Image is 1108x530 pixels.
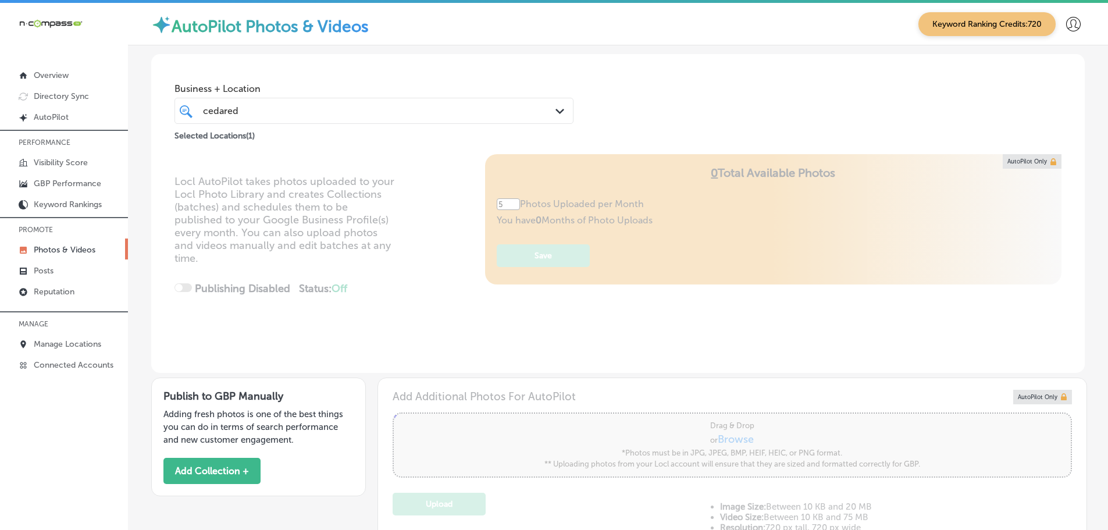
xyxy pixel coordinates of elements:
[163,408,354,446] p: Adding fresh photos is one of the best things you can do in terms of search performance and new c...
[34,245,95,255] p: Photos & Videos
[34,339,101,349] p: Manage Locations
[163,390,354,403] h3: Publish to GBP Manually
[151,15,172,35] img: autopilot-icon
[19,18,83,29] img: 660ab0bf-5cc7-4cb8-ba1c-48b5ae0f18e60NCTV_CLogo_TV_Black_-500x88.png
[174,126,255,141] p: Selected Locations ( 1 )
[34,158,88,168] p: Visibility Score
[34,70,69,80] p: Overview
[34,266,54,276] p: Posts
[163,458,261,484] button: Add Collection +
[918,12,1056,36] span: Keyword Ranking Credits: 720
[34,200,102,209] p: Keyword Rankings
[34,179,101,188] p: GBP Performance
[174,83,573,94] span: Business + Location
[172,17,369,36] label: AutoPilot Photos & Videos
[34,360,113,370] p: Connected Accounts
[34,287,74,297] p: Reputation
[34,91,89,101] p: Directory Sync
[34,112,69,122] p: AutoPilot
